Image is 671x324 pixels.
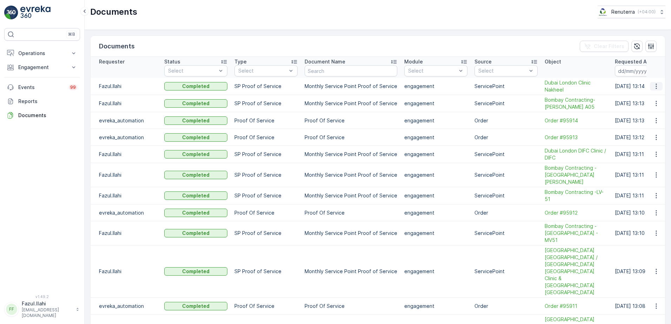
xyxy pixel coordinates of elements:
[471,221,541,245] td: ServicePoint
[18,50,66,57] p: Operations
[231,221,301,245] td: SP Proof of Service
[182,268,210,275] p: Completed
[182,151,210,158] p: Completed
[471,146,541,163] td: ServicePoint
[545,58,561,65] p: Object
[615,58,649,65] p: Requested At
[231,95,301,112] td: SP Proof of Service
[545,96,608,110] span: Bombay Contracting-[PERSON_NAME] A05
[301,187,401,204] td: Monthly Service Point Proof of Service
[408,67,457,74] p: Select
[91,78,161,95] td: Fazul.Ilahi
[99,41,135,51] p: Documents
[6,304,17,315] div: FF
[164,99,227,108] button: Completed
[301,204,401,221] td: Proof Of Service
[478,67,527,74] p: Select
[164,229,227,237] button: Completed
[234,58,247,65] p: Type
[164,209,227,217] button: Completed
[545,189,608,203] a: Bombay Contracting -LV-51
[471,204,541,221] td: Order
[22,307,72,318] p: [EMAIL_ADDRESS][DOMAIN_NAME]
[545,223,608,244] span: Bombay Contracting - [GEOGRAPHIC_DATA] - MV51
[182,171,210,178] p: Completed
[545,147,608,161] a: Dubai London DIFC Clinic / DIFC
[22,300,72,307] p: Fazul.Ilahi
[545,209,608,216] span: Order #95912
[401,129,471,146] td: engagement
[4,94,80,108] a: Reports
[182,100,210,107] p: Completed
[91,221,161,245] td: Fazul.Ilahi
[91,204,161,221] td: evreka_automation
[301,95,401,112] td: Monthly Service Point Proof of Service
[164,82,227,90] button: Completed
[70,85,76,90] p: 99
[4,295,80,299] span: v 1.49.2
[4,300,80,318] button: FFFazul.Ilahi[EMAIL_ADDRESS][DOMAIN_NAME]
[4,80,80,94] a: Events99
[471,163,541,187] td: ServicePoint
[301,112,401,129] td: Proof Of Service
[401,95,471,112] td: engagement
[231,163,301,187] td: SP Proof of Service
[598,8,609,16] img: Screenshot_2024-07-26_at_13.33.01.png
[598,6,665,18] button: Renuterra(+04:00)
[182,117,210,124] p: Completed
[471,112,541,129] td: Order
[401,221,471,245] td: engagement
[68,32,75,37] p: ⌘B
[474,58,492,65] p: Source
[471,187,541,204] td: ServicePoint
[471,245,541,298] td: ServicePoint
[401,112,471,129] td: engagement
[91,112,161,129] td: evreka_automation
[4,108,80,122] a: Documents
[404,58,423,65] p: Module
[91,95,161,112] td: Fazul.Ilahi
[20,6,51,20] img: logo_light-DOdMpM7g.png
[231,78,301,95] td: SP Proof of Service
[164,133,227,142] button: Completed
[168,67,217,74] p: Select
[545,134,608,141] span: Order #95913
[545,164,608,185] a: Bombay Contracting -NAD Hessa Villa
[545,303,608,310] span: Order #95911
[471,78,541,95] td: ServicePoint
[545,164,608,185] span: Bombay Contracting -[GEOGRAPHIC_DATA][PERSON_NAME]
[18,64,66,71] p: Engagement
[91,187,161,204] td: Fazul.Ilahi
[301,129,401,146] td: Proof Of Service
[471,95,541,112] td: ServicePoint
[238,67,287,74] p: Select
[545,247,608,296] a: Dubai London / Dubai London Clinic & Speciality Hospital Jumeirah Al Safa
[18,84,65,91] p: Events
[231,245,301,298] td: SP Proof of Service
[99,58,125,65] p: Requester
[182,83,210,90] p: Completed
[4,46,80,60] button: Operations
[401,163,471,187] td: engagement
[301,78,401,95] td: Monthly Service Point Proof of Service
[90,6,137,18] p: Documents
[301,245,401,298] td: Monthly Service Point Proof of Service
[545,79,608,93] a: Dubai London Clinic Nakheel
[4,60,80,74] button: Engagement
[545,117,608,124] span: Order #95914
[231,298,301,315] td: Proof Of Service
[91,245,161,298] td: Fazul.Ilahi
[305,65,397,76] input: Search
[91,298,161,315] td: evreka_automation
[401,204,471,221] td: engagement
[594,43,624,50] p: Clear Filters
[301,298,401,315] td: Proof Of Service
[231,146,301,163] td: SP Proof of Service
[91,163,161,187] td: Fazul.Ilahi
[164,150,227,158] button: Completed
[91,129,161,146] td: evreka_automation
[401,245,471,298] td: engagement
[301,146,401,163] td: Monthly Service Point Proof of Service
